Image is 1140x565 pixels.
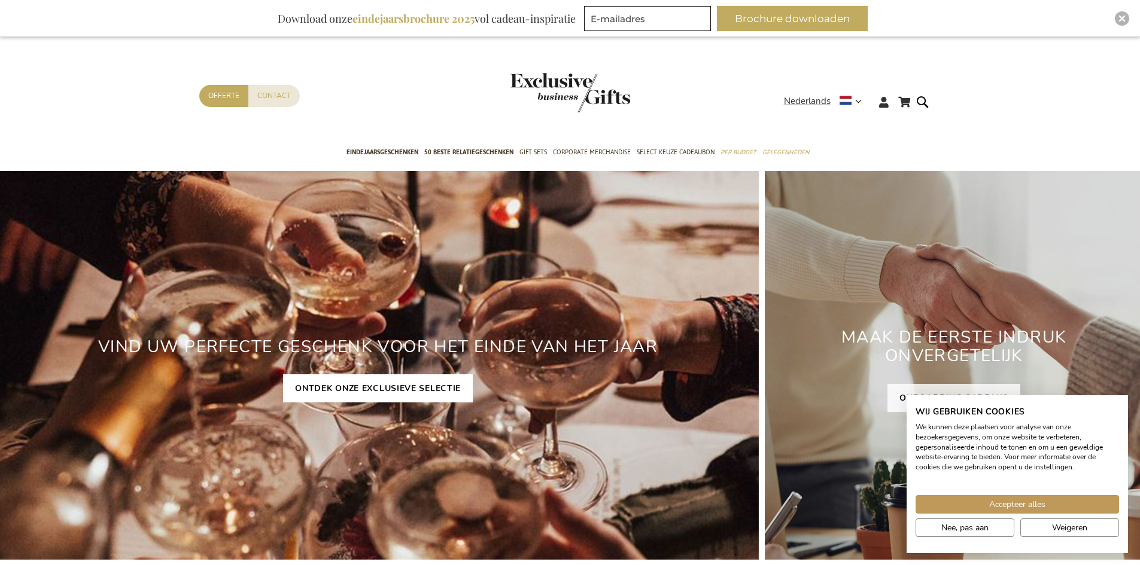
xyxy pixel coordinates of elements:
p: We kunnen deze plaatsen voor analyse van onze bezoekersgegevens, om onze website te verbeteren, g... [916,422,1119,472]
div: Close [1115,11,1129,26]
span: 50 beste relatiegeschenken [424,146,513,158]
span: Gift Sets [519,146,547,158]
span: Accepteer alles [989,498,1045,511]
form: marketing offers and promotions [584,6,715,35]
div: Nederlands [784,94,870,108]
div: Download onze vol cadeau-inspiratie [272,6,581,31]
a: store logo [510,73,570,112]
img: Close [1118,15,1126,22]
button: Accepteer alle cookies [916,495,1119,514]
span: Corporate Merchandise [553,146,631,158]
img: Exclusive Business gifts logo [510,73,630,112]
span: Gelegenheden [762,146,809,158]
button: Pas cookie voorkeuren aan [916,518,1014,537]
span: Per Budget [721,146,756,158]
button: Brochure downloaden [717,6,868,31]
span: Nederlands [784,94,831,108]
h2: Wij gebruiken cookies [916,407,1119,417]
a: ONTDEK ONZE EXCLUSIEVE SELECTIE [283,374,473,402]
span: Nee, pas aan [941,521,989,534]
span: Select Keuze Cadeaubon [637,146,715,158]
a: Contact [248,85,300,107]
input: E-mailadres [584,6,711,31]
a: ONBOARDING CADEAUS [887,384,1020,412]
a: Offerte [199,85,248,107]
span: Weigeren [1052,521,1087,534]
button: Alle cookies weigeren [1020,518,1119,537]
b: eindejaarsbrochure 2025 [352,11,475,26]
span: Eindejaarsgeschenken [346,146,418,158]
